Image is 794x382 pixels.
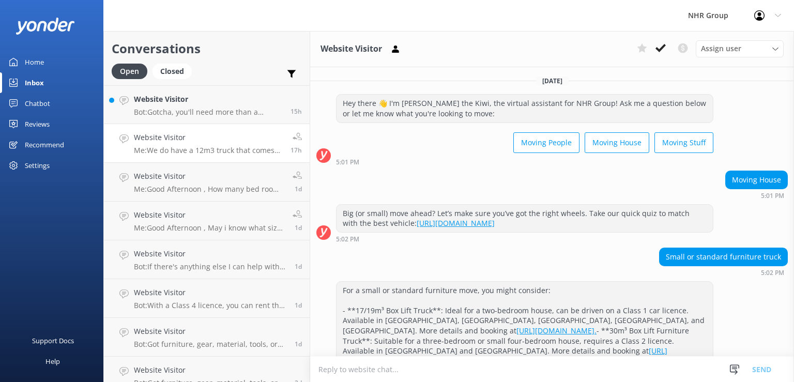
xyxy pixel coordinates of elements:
p: Bot: Got furniture, gear, material, tools, or freight to move? Take our quiz to find the best veh... [134,340,287,349]
span: [DATE] [536,77,569,85]
div: Recommend [25,134,64,155]
strong: 5:02 PM [761,270,784,276]
a: Website VisitorBot:With a Class 4 licence, you can rent the largest vehicles in the fleet, includ... [104,279,310,318]
p: Me: Good Afternoon , How many bed room house stuff you are moving ? [134,185,285,194]
div: Sep 20 2025 05:01pm (UTC +12:00) Pacific/Auckland [336,158,713,165]
div: Inbox [25,72,44,93]
div: Sep 20 2025 05:02pm (UTC +12:00) Pacific/Auckland [336,235,713,242]
h4: Website Visitor [134,364,287,376]
p: Bot: If there's anything else I can help with, let me know! [134,262,287,271]
a: Closed [152,65,197,77]
div: Reviews [25,114,50,134]
p: Me: Good Afternoon , May i know what size truck are you looking for to hire ? [134,223,285,233]
span: Sep 21 2025 03:02pm (UTC +12:00) Pacific/Auckland [291,146,302,155]
span: Sep 21 2025 05:10pm (UTC +12:00) Pacific/Auckland [291,107,302,116]
div: For a small or standard furniture move, you might consider: - **17/19m³ Box Lift Truck**: Ideal f... [337,282,713,370]
h4: Website Visitor [134,209,285,221]
a: Website VisitorMe:We do have a 12m3 truck that comes with a tail lift that will cost you $215.00 ... [104,124,310,163]
div: Help [45,351,60,372]
strong: 5:02 PM [336,236,359,242]
h4: Website Visitor [134,171,285,182]
a: Website VisitorBot:Got furniture, gear, material, tools, or freight to move? Take our quiz to fin... [104,318,310,357]
h3: Website Visitor [320,42,382,56]
h4: Website Visitor [134,94,283,105]
h4: Website Visitor [134,132,283,143]
button: Moving People [513,132,579,153]
a: Website VisitorMe:Good Afternoon , May i know what size truck are you looking for to hire ?1d [104,202,310,240]
span: Sep 20 2025 01:43pm (UTC +12:00) Pacific/Auckland [295,185,302,193]
a: Open [112,65,152,77]
a: Website VisitorBot:Gotcha, you'll need more than a shoebox on wheels then, head to this link to s... [104,85,310,124]
div: Big (or small) move ahead? Let’s make sure you’ve got the right wheels. Take our quick quiz to ma... [337,205,713,232]
h4: Website Visitor [134,287,287,298]
div: Moving House [726,171,787,189]
div: Hey there 👋 I'm [PERSON_NAME] the Kiwi, the virtual assistant for NHR Group! Ask me a question be... [337,95,713,122]
div: Assign User [696,40,784,57]
div: Closed [152,64,192,79]
h2: Conversations [112,39,302,58]
div: Support Docs [32,330,74,351]
button: Moving Stuff [654,132,713,153]
div: Sep 20 2025 05:01pm (UTC +12:00) Pacific/Auckland [725,192,788,199]
h4: Website Visitor [134,248,287,259]
strong: 5:01 PM [761,193,784,199]
button: Moving House [585,132,649,153]
p: Me: We do have a 12m3 truck that comes with a tail lift that will cost you $215.00 per day includ... [134,146,283,155]
strong: 5:01 PM [336,159,359,165]
p: Bot: With a Class 4 licence, you can rent the largest vehicles in the fleet, including 10 Ton 60m... [134,301,287,310]
img: yonder-white-logo.png [16,18,75,35]
span: Assign user [701,43,741,54]
div: Sep 20 2025 05:02pm (UTC +12:00) Pacific/Auckland [659,269,788,276]
a: Website VisitorBot:If there's anything else I can help with, let me know!1d [104,240,310,279]
span: Sep 20 2025 10:43am (UTC +12:00) Pacific/Auckland [295,301,302,310]
span: Sep 20 2025 12:17pm (UTC +12:00) Pacific/Auckland [295,262,302,271]
div: Settings [25,155,50,176]
a: [URL][DOMAIN_NAME] [417,218,495,228]
p: Bot: Gotcha, you'll need more than a shoebox on wheels then, head to this link to see what option... [134,108,283,117]
h4: Website Visitor [134,326,287,337]
a: [URL][DOMAIN_NAME]. [516,326,597,335]
div: Open [112,64,147,79]
span: Sep 20 2025 08:51am (UTC +12:00) Pacific/Auckland [295,340,302,348]
span: Sep 20 2025 01:42pm (UTC +12:00) Pacific/Auckland [295,223,302,232]
a: Website VisitorMe:Good Afternoon , How many bed room house stuff you are moving ?1d [104,163,310,202]
div: Chatbot [25,93,50,114]
div: Home [25,52,44,72]
div: Small or standard furniture truck [660,248,787,266]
